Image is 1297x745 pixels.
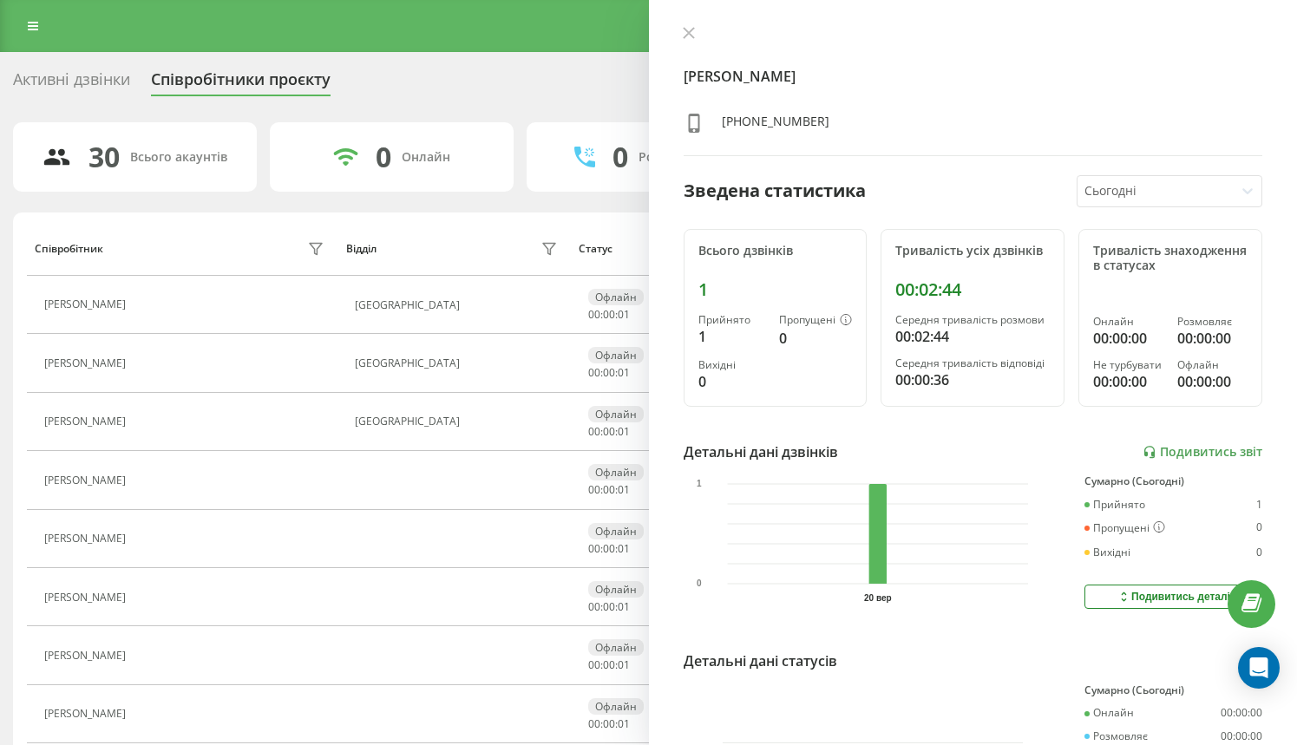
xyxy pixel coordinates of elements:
[698,279,853,300] div: 1
[603,541,615,556] span: 00
[697,480,702,489] text: 1
[618,599,630,614] span: 01
[603,482,615,497] span: 00
[603,657,615,672] span: 00
[588,599,600,614] span: 00
[13,70,130,97] div: Активні дзвінки
[1093,371,1163,392] div: 00:00:00
[44,533,130,545] div: [PERSON_NAME]
[88,141,120,173] div: 30
[1093,316,1163,328] div: Онлайн
[684,66,1263,87] h4: [PERSON_NAME]
[1177,371,1248,392] div: 00:00:00
[1084,546,1130,559] div: Вихідні
[895,244,1050,258] div: Тривалість усіх дзвінків
[44,298,130,310] div: [PERSON_NAME]
[588,367,630,379] div: : :
[376,141,391,173] div: 0
[1084,707,1134,719] div: Онлайн
[579,243,612,255] div: Статус
[603,716,615,731] span: 00
[684,650,837,671] div: Детальні дані статусів
[1084,475,1262,487] div: Сумарно (Сьогодні)
[588,716,600,731] span: 00
[618,307,630,322] span: 01
[698,371,766,392] div: 0
[588,309,630,321] div: : :
[895,314,1050,326] div: Середня тривалість розмови
[1084,684,1262,696] div: Сумарно (Сьогодні)
[44,708,130,720] div: [PERSON_NAME]
[44,357,130,369] div: [PERSON_NAME]
[588,601,630,613] div: : :
[588,541,600,556] span: 00
[1084,499,1145,511] div: Прийнято
[44,415,130,428] div: [PERSON_NAME]
[618,365,630,380] span: 01
[355,357,561,369] div: [GEOGRAPHIC_DATA]
[895,326,1050,347] div: 00:02:44
[618,716,630,731] span: 01
[618,657,630,672] span: 01
[588,718,630,730] div: : :
[1117,590,1230,604] div: Подивитись деталі
[1093,244,1248,273] div: Тривалість знаходження в статусах
[588,698,644,715] div: Офлайн
[1084,521,1165,535] div: Пропущені
[35,243,103,255] div: Співробітник
[402,150,450,165] div: Онлайн
[1177,359,1248,371] div: Офлайн
[1221,707,1262,719] div: 00:00:00
[612,141,628,173] div: 0
[1093,359,1163,371] div: Не турбувати
[588,581,644,598] div: Офлайн
[639,150,723,165] div: Розмовляють
[151,70,331,97] div: Співробітники проєкту
[1177,316,1248,328] div: Розмовляє
[588,659,630,671] div: : :
[588,406,644,422] div: Офлайн
[864,593,892,603] text: 20 вер
[588,657,600,672] span: 00
[588,482,600,497] span: 00
[588,424,600,439] span: 00
[355,415,561,428] div: [GEOGRAPHIC_DATA]
[1221,730,1262,742] div: 00:00:00
[779,314,852,328] div: Пропущені
[603,307,615,322] span: 00
[684,178,866,204] div: Зведена статистика
[1143,445,1262,460] a: Подивитись звіт
[603,365,615,380] span: 00
[588,543,630,555] div: : :
[895,369,1050,390] div: 00:00:36
[130,150,227,165] div: Всього акаунтів
[698,244,853,258] div: Всього дзвінків
[44,591,130,604] div: [PERSON_NAME]
[346,243,377,255] div: Відділ
[618,482,630,497] span: 01
[44,474,130,487] div: [PERSON_NAME]
[588,523,644,539] div: Офлайн
[1256,499,1262,511] div: 1
[618,541,630,556] span: 01
[698,326,766,347] div: 1
[684,441,838,462] div: Детальні дані дзвінків
[1177,328,1248,349] div: 00:00:00
[1256,546,1262,559] div: 0
[588,365,600,380] span: 00
[722,113,829,138] div: [PHONE_NUMBER]
[779,328,852,349] div: 0
[588,289,644,305] div: Офлайн
[1238,647,1280,689] div: Open Intercom Messenger
[1256,521,1262,535] div: 0
[603,424,615,439] span: 00
[588,426,630,438] div: : :
[1084,730,1148,742] div: Розмовляє
[588,464,644,480] div: Офлайн
[1093,328,1163,349] div: 00:00:00
[698,314,766,326] div: Прийнято
[588,347,644,363] div: Офлайн
[44,650,130,662] div: [PERSON_NAME]
[697,579,702,589] text: 0
[603,599,615,614] span: 00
